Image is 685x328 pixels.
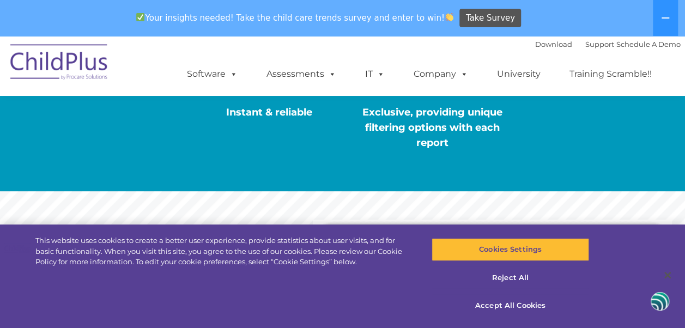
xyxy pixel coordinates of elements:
[535,40,572,48] a: Download
[432,238,589,261] button: Cookies Settings
[535,40,681,48] font: |
[432,294,589,317] button: Accept All Cookies
[459,9,521,28] a: Take Survey
[616,40,681,48] a: Schedule A Demo
[136,13,144,21] img: ✅
[432,266,589,289] button: Reject All
[651,291,669,312] img: svg+xml;base64,PHN2ZyB3aWR0aD0iNDgiIGhlaWdodD0iNDgiIHZpZXdCb3g9IjAgMCA0OCA0OCIgZmlsbD0ibm9uZSIgeG...
[354,63,396,85] a: IT
[351,105,514,150] h4: Exclusive, providing unique filtering options with each report
[132,7,458,28] span: Your insights needed! Take the child care trends survey and enter to win!
[445,13,453,21] img: 👏
[466,9,515,28] span: Take Survey
[176,63,248,85] a: Software
[559,63,663,85] a: Training Scramble!!
[10,222,186,271] h2: Completion Status by Child
[196,105,342,120] h4: Instant & reliable
[35,235,411,268] div: This website uses cookies to create a better user experience, provide statistics about user visit...
[585,40,614,48] a: Support
[256,63,347,85] a: Assessments
[656,263,680,287] button: Close
[486,63,551,85] a: University
[403,63,479,85] a: Company
[5,37,114,91] img: ChildPlus by Procare Solutions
